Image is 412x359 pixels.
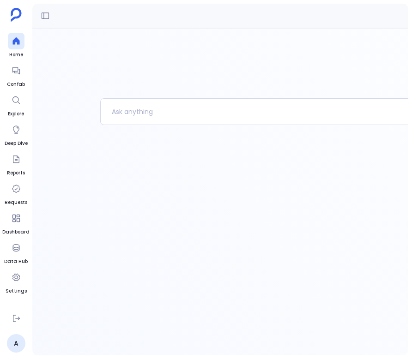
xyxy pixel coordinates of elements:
a: Settings [6,269,27,295]
span: Data Hub [4,258,28,265]
img: petavue logo [11,8,22,22]
a: Requests [5,180,27,206]
span: Settings [6,287,27,295]
span: Deep Dive [5,140,28,147]
a: Confab [7,62,25,88]
a: Explore [8,92,24,118]
a: Deep Dive [5,121,28,147]
span: Confab [7,81,25,88]
a: A [7,334,25,353]
span: Requests [5,199,27,206]
a: Reports [7,151,25,177]
span: Home [8,51,24,59]
span: Dashboard [2,228,30,236]
span: Explore [8,110,24,118]
span: Reports [7,169,25,177]
a: Dashboard [2,210,30,236]
a: Data Hub [4,239,28,265]
a: Home [8,33,24,59]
